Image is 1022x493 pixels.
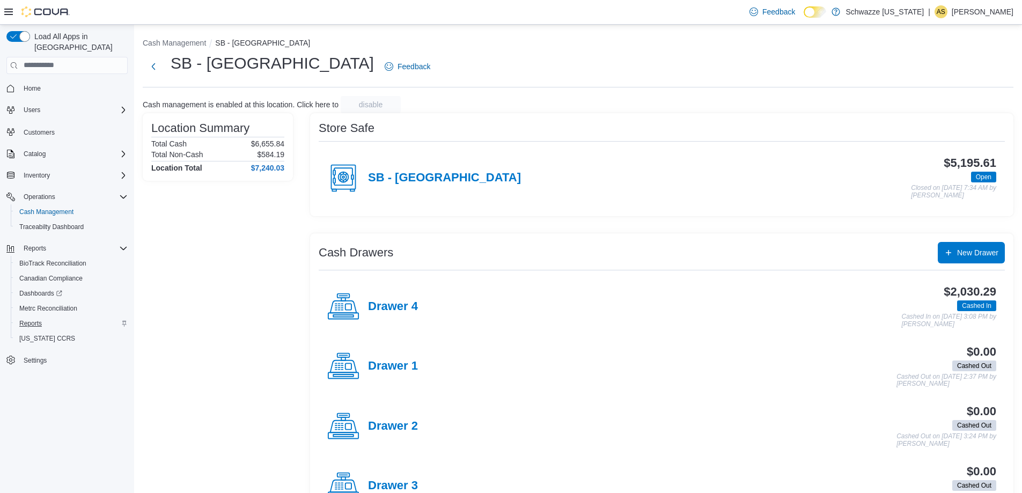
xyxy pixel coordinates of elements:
span: Cashed Out [957,481,991,490]
span: Catalog [24,150,46,158]
p: $584.19 [257,150,284,159]
span: Metrc Reconciliation [19,304,77,313]
span: Home [19,82,128,95]
p: Cash management is enabled at this location. Click here to [143,100,339,109]
span: Reports [24,244,46,253]
p: | [928,5,930,18]
span: Customers [19,125,128,138]
button: Home [2,80,132,96]
a: [US_STATE] CCRS [15,332,79,345]
p: [PERSON_NAME] [952,5,1013,18]
span: Users [24,106,40,114]
span: Reports [19,319,42,328]
h3: $5,195.61 [944,157,996,170]
span: Feedback [762,6,795,17]
span: Reports [15,317,128,330]
span: Traceabilty Dashboard [15,220,128,233]
button: BioTrack Reconciliation [11,256,132,271]
h1: SB - [GEOGRAPHIC_DATA] [171,53,374,74]
span: Cashed Out [952,420,996,431]
span: disable [359,99,383,110]
span: Cashed Out [957,421,991,430]
button: Inventory [2,168,132,183]
button: Operations [19,190,60,203]
button: disable [341,96,401,113]
h4: Drawer 4 [368,300,418,314]
p: Cashed Out on [DATE] 2:37 PM by [PERSON_NAME] [896,373,996,388]
span: Cashed In [962,301,991,311]
p: Closed on [DATE] 7:34 AM by [PERSON_NAME] [911,185,996,199]
h4: $7,240.03 [251,164,284,172]
span: BioTrack Reconciliation [19,259,86,268]
h6: Total Non-Cash [151,150,203,159]
input: Dark Mode [804,6,826,18]
span: Metrc Reconciliation [15,302,128,315]
span: Canadian Compliance [19,274,83,283]
span: Customers [24,128,55,137]
p: Schwazze [US_STATE] [845,5,924,18]
span: Catalog [19,148,128,160]
span: [US_STATE] CCRS [19,334,75,343]
p: $6,655.84 [251,139,284,148]
button: Next [143,56,164,77]
span: Cashed Out [957,361,991,371]
button: Users [19,104,45,116]
a: Customers [19,126,59,139]
span: Operations [19,190,128,203]
span: Cash Management [15,205,128,218]
span: Settings [24,356,47,365]
button: Catalog [2,146,132,161]
button: Cash Management [11,204,132,219]
h4: Drawer 1 [368,359,418,373]
h4: Drawer 2 [368,420,418,433]
span: Dashboards [15,287,128,300]
img: Cova [21,6,70,17]
a: Traceabilty Dashboard [15,220,88,233]
a: Home [19,82,45,95]
button: Reports [2,241,132,256]
span: Operations [24,193,55,201]
button: Customers [2,124,132,139]
span: Washington CCRS [15,332,128,345]
button: Canadian Compliance [11,271,132,286]
span: Open [976,172,991,182]
button: Metrc Reconciliation [11,301,132,316]
nav: Complex example [6,76,128,396]
a: Dashboards [11,286,132,301]
span: AS [937,5,945,18]
h3: $0.00 [967,345,996,358]
a: Dashboards [15,287,67,300]
button: New Drawer [938,242,1005,263]
button: SB - [GEOGRAPHIC_DATA] [215,39,310,47]
h3: Location Summary [151,122,249,135]
a: Settings [19,354,51,367]
h4: Location Total [151,164,202,172]
span: Load All Apps in [GEOGRAPHIC_DATA] [30,31,128,53]
span: Canadian Compliance [15,272,128,285]
button: Settings [2,352,132,368]
span: Home [24,84,41,93]
nav: An example of EuiBreadcrumbs [143,38,1013,50]
span: Cashed In [957,300,996,311]
h3: $2,030.29 [944,285,996,298]
h3: $0.00 [967,405,996,418]
a: BioTrack Reconciliation [15,257,91,270]
button: Reports [11,316,132,331]
h3: $0.00 [967,465,996,478]
h6: Total Cash [151,139,187,148]
button: Cash Management [143,39,206,47]
span: Cashed Out [952,360,996,371]
button: [US_STATE] CCRS [11,331,132,346]
span: Inventory [19,169,128,182]
p: Cashed Out on [DATE] 3:24 PM by [PERSON_NAME] [896,433,996,447]
a: Cash Management [15,205,78,218]
span: Reports [19,242,128,255]
div: Annette Sanders [935,5,947,18]
button: Catalog [19,148,50,160]
h3: Store Safe [319,122,374,135]
span: New Drawer [957,247,998,258]
button: Reports [19,242,50,255]
a: Reports [15,317,46,330]
a: Metrc Reconciliation [15,302,82,315]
